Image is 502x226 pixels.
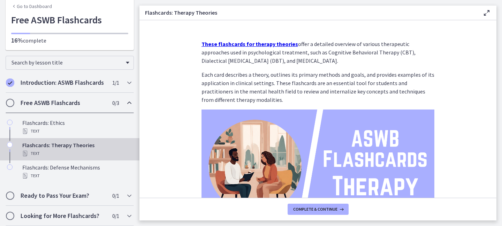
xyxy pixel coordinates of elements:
[22,127,131,135] div: Text
[11,13,128,27] h1: Free ASWB Flashcards
[11,36,23,44] span: 16%
[11,36,128,45] p: complete
[21,99,106,107] h2: Free ASWB Flashcards
[145,8,471,17] h3: Flashcards: Therapy Theories
[112,212,119,220] span: 0 / 1
[288,204,349,215] button: Complete & continue
[293,206,337,212] span: Complete & continue
[12,59,122,66] span: Search by lesson title
[201,40,434,65] p: offer a detailed overview of various therapeutic approaches used in psychological treatment, such...
[6,56,134,70] div: Search by lesson title
[201,70,434,104] p: Each card describes a theory, outlines its primary methods and goals, and provides examples of it...
[22,119,131,135] div: Flashcards: Ethics
[21,212,106,220] h2: Looking for More Flashcards?
[112,191,119,200] span: 0 / 1
[22,172,131,180] div: Text
[11,3,52,10] a: Go to Dashboard
[21,78,106,87] h2: Introduction: ASWB Flashcards
[22,149,131,158] div: Text
[6,78,14,87] i: Completed
[112,99,119,107] span: 0 / 3
[22,163,131,180] div: Flashcards: Defense Mechanisms
[201,40,298,47] a: These flashcards for therapy theories
[112,78,119,87] span: 1 / 1
[22,141,131,158] div: Flashcards: Therapy Theories
[21,191,106,200] h2: Ready to Pass Your Exam?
